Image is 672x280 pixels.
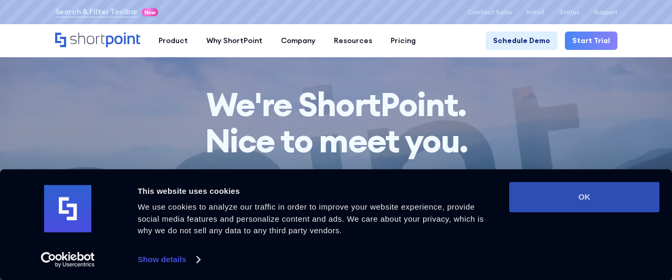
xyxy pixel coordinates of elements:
[272,32,325,50] a: Company
[391,35,416,46] div: Pricing
[527,8,544,16] a: Install
[325,32,382,50] a: Resources
[565,32,617,50] a: Start Trial
[509,182,659,212] button: OK
[281,35,316,46] div: Company
[199,167,472,194] p: Intranets help teams work better together. We want them to look gorgeous and be super easy to build.
[22,252,114,267] a: Usercentrics Cookiebot - opens in a new window
[334,35,372,46] div: Resources
[594,8,617,16] a: Support
[468,8,512,16] a: Contact Sales
[44,185,91,233] img: logo
[559,8,579,16] a: Status
[138,202,484,235] span: We use cookies to analyze our traffic in order to improve your website experience, provide social...
[486,32,558,50] a: Schedule Demo
[206,35,262,46] div: Why ShortPoint
[138,252,199,267] a: Show details
[382,32,425,50] a: Pricing
[55,6,139,17] a: Search & Filter Toolbar
[197,32,272,50] a: Why ShortPoint
[199,86,472,159] h1: Nice to meet you.
[150,32,197,50] a: Product
[199,86,472,122] span: We're ShortPoint.
[138,185,497,198] div: This website uses cookies
[55,33,141,48] a: Home
[159,35,188,46] div: Product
